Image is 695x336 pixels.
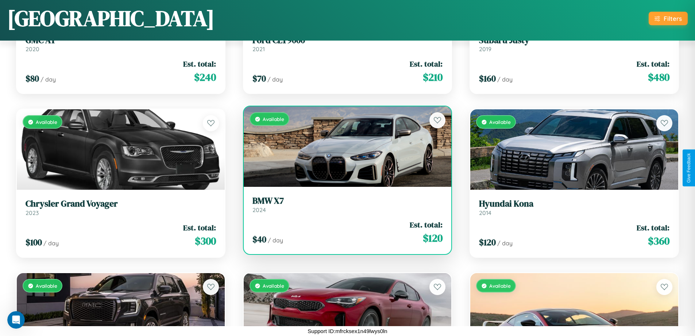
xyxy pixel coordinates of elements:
p: Support ID: mfrcksex1n49lwys0ln [308,326,387,336]
iframe: Intercom live chat [7,311,25,329]
span: $ 120 [423,231,443,245]
span: Available [263,116,284,122]
span: $ 100 [26,236,42,248]
span: Est. total: [183,222,216,233]
span: 2021 [252,45,265,53]
span: / day [497,239,513,247]
button: Filters [649,12,688,25]
span: 2020 [26,45,39,53]
span: Est. total: [183,58,216,69]
a: BMW X72024 [252,196,443,214]
span: $ 360 [648,234,669,248]
a: Ford CLT90002021 [252,35,443,53]
span: Est. total: [637,58,669,69]
span: / day [43,239,59,247]
span: $ 160 [479,72,496,84]
span: Available [36,119,57,125]
span: 2019 [479,45,491,53]
a: GMC AT2020 [26,35,216,53]
span: 2024 [252,206,266,214]
span: $ 80 [26,72,39,84]
span: Available [489,119,511,125]
span: Est. total: [410,219,443,230]
span: / day [40,76,56,83]
span: $ 480 [648,70,669,84]
div: Filters [664,15,682,22]
span: Available [36,283,57,289]
span: Available [263,283,284,289]
span: $ 300 [195,234,216,248]
a: Subaru Justy2019 [479,35,669,53]
span: $ 70 [252,72,266,84]
span: $ 240 [194,70,216,84]
span: 2014 [479,209,491,216]
span: Available [489,283,511,289]
span: Est. total: [410,58,443,69]
h3: Chrysler Grand Voyager [26,199,216,209]
h1: [GEOGRAPHIC_DATA] [7,3,215,33]
h3: Hyundai Kona [479,199,669,209]
span: / day [497,76,513,83]
h3: BMW X7 [252,196,443,206]
a: Hyundai Kona2014 [479,199,669,216]
span: $ 40 [252,233,266,245]
span: / day [267,76,283,83]
span: $ 210 [423,70,443,84]
span: Est. total: [637,222,669,233]
span: 2023 [26,209,39,216]
span: $ 120 [479,236,496,248]
div: Give Feedback [686,153,691,183]
span: / day [268,237,283,244]
a: Chrysler Grand Voyager2023 [26,199,216,216]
